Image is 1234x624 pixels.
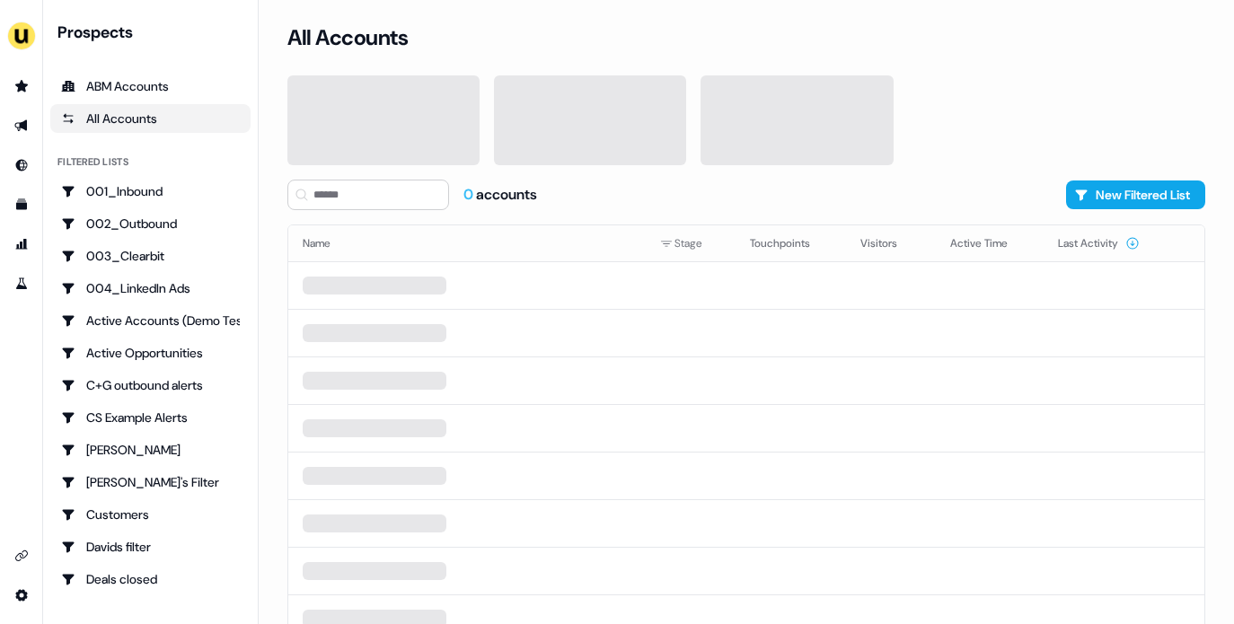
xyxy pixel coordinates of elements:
[50,104,251,133] a: All accounts
[750,227,832,259] button: Touchpoints
[61,247,240,265] div: 003_Clearbit
[61,376,240,394] div: C+G outbound alerts
[61,77,240,95] div: ABM Accounts
[463,185,476,204] span: 0
[50,338,251,367] a: Go to Active Opportunities
[61,110,240,127] div: All Accounts
[61,279,240,297] div: 004_LinkedIn Ads
[61,570,240,588] div: Deals closed
[61,505,240,523] div: Customers
[61,215,240,233] div: 002_Outbound
[7,190,36,219] a: Go to templates
[61,441,240,459] div: [PERSON_NAME]
[50,500,251,529] a: Go to Customers
[7,541,36,570] a: Go to integrations
[61,182,240,200] div: 001_Inbound
[50,242,251,270] a: Go to 003_Clearbit
[7,581,36,610] a: Go to integrations
[50,435,251,464] a: Go to Charlotte Stone
[61,538,240,556] div: Davids filter
[61,312,240,330] div: Active Accounts (Demo Test)
[50,532,251,561] a: Go to Davids filter
[950,227,1029,259] button: Active Time
[57,154,128,170] div: Filtered lists
[50,468,251,497] a: Go to Charlotte's Filter
[463,185,537,205] div: accounts
[1066,180,1205,209] button: New Filtered List
[61,409,240,426] div: CS Example Alerts
[288,225,646,261] th: Name
[7,72,36,101] a: Go to prospects
[61,344,240,362] div: Active Opportunities
[660,234,721,252] div: Stage
[50,403,251,432] a: Go to CS Example Alerts
[7,230,36,259] a: Go to attribution
[50,177,251,206] a: Go to 001_Inbound
[57,22,251,43] div: Prospects
[50,306,251,335] a: Go to Active Accounts (Demo Test)
[50,565,251,593] a: Go to Deals closed
[50,72,251,101] a: ABM Accounts
[50,209,251,238] a: Go to 002_Outbound
[860,227,919,259] button: Visitors
[287,24,408,51] h3: All Accounts
[7,111,36,140] a: Go to outbound experience
[7,151,36,180] a: Go to Inbound
[61,602,240,620] div: Engaged on LinkedIn
[1058,227,1140,259] button: Last Activity
[50,371,251,400] a: Go to C+G outbound alerts
[7,269,36,298] a: Go to experiments
[61,473,240,491] div: [PERSON_NAME]'s Filter
[50,274,251,303] a: Go to 004_LinkedIn Ads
